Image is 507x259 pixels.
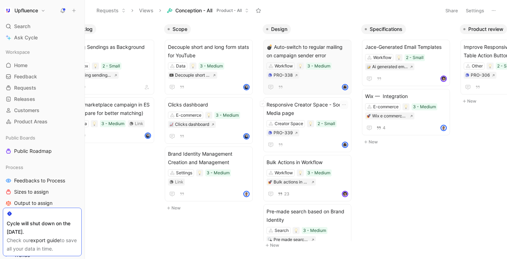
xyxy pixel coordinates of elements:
div: Public BoardsPublic Roadmap [3,132,82,156]
img: 💡 [92,122,96,126]
a: Decouple short and long form stats for YouTubeData3 - Medium📼Decouple short and long form stats f... [165,40,253,95]
a: Bulk Actions in WorkflowWorkflow3 - Medium🚀Bulk actions in workflow23avatar [263,155,351,201]
img: 💡 [93,64,98,68]
img: 📈 [169,122,174,127]
img: 💡 [207,113,211,117]
a: Feedback [3,71,82,82]
span: Product review [468,26,503,33]
a: Output to assign [3,198,82,208]
div: E-commerce [373,103,399,110]
span: 23 [284,192,289,196]
img: avatar [343,85,348,90]
div: Creator Space [275,120,303,127]
a: Customers [3,105,82,116]
button: Design [263,24,291,34]
div: 3 - Medium [413,103,436,110]
a: Sizes to assign [3,187,82,197]
img: avatar [441,76,446,81]
span: Design [271,26,287,33]
span: Ask Cycle [14,33,38,42]
img: avatar [145,133,150,138]
button: 4 [375,124,387,132]
div: 3 - Medium [303,227,326,234]
span: Product - All [217,7,242,14]
img: Upfluence [5,7,12,14]
span: Conception - All [175,7,212,14]
button: New [263,241,356,250]
span: Releases [14,96,35,103]
a: Product Areas [3,116,82,127]
a: Home [3,60,82,71]
button: Conception - AllProduct - All [164,5,252,16]
div: 3 - Medium [307,169,330,176]
div: 3 - Medium [216,112,239,119]
div: E-commerce [176,112,201,119]
div: Workflow [275,63,293,70]
img: avatar [343,192,348,196]
img: avatar [244,134,249,139]
div: 💡 [487,63,494,70]
span: Customers [14,107,39,114]
span: Index marketplace campaign in ES (to prepare for better matching) [69,101,151,117]
div: 💡 [91,120,98,127]
button: New [361,138,454,146]
span: Responsive Creator Space - Social Media page [267,101,348,117]
div: 💡 [307,120,314,127]
span: Scope [173,26,187,33]
span: Clicks dashboard [168,101,250,109]
button: New [65,145,158,154]
span: Requests [14,84,36,91]
span: Product Areas [14,118,48,125]
div: Settings [176,169,192,176]
div: Workflow [275,169,293,176]
div: 3 - Medium [101,120,124,127]
div: 2 - Small [318,120,335,127]
div: 💡 [189,63,196,70]
span: Wix — Integration [365,92,447,101]
button: Specifications [361,24,406,34]
a: Public Roadmap [3,146,82,156]
button: Share [442,6,461,15]
span: Mailing Sendings as Background Tasks [69,43,151,60]
div: Link [175,179,183,186]
div: 3 - Medium [307,63,330,70]
img: 💡 [298,171,302,175]
div: Public Boards [3,132,82,143]
div: BacklogNew [63,21,161,157]
h1: Upfluence [14,7,38,14]
img: avatar [441,125,446,130]
a: Pre-made search based on Brand IdentitySearch3 - Medium🔍Pre made search based on brand dataavatar [263,204,351,259]
button: Product review [460,24,507,34]
div: Process [3,162,82,173]
button: UpfluenceUpfluence [3,6,47,15]
div: ProcessFeedbacks to ProcessSizes to assignOutput to assignBusiness Focus to assign [3,162,82,220]
span: Public Roadmap [14,148,52,155]
button: Settings [463,6,487,15]
span: Feedbacks to Process [14,177,65,184]
div: Decouple short and long form stats for youtube [175,72,211,79]
div: Workspace [3,47,82,57]
div: Mailing sendings as background tasks [76,72,112,79]
button: 23 [276,190,291,198]
img: avatar [343,142,348,147]
img: 📝 [367,65,371,69]
img: 🚀 [367,114,371,118]
span: Bulk Actions in Workflow [267,158,348,167]
div: 💡 [205,112,212,119]
div: DesignNew [260,21,358,253]
div: SpecificationsNew [358,21,457,150]
a: Brand Identity Management Creation and ManagementSettings3 - MediumLinkavatar [165,147,253,201]
span: Process [6,164,23,171]
button: New [164,204,257,212]
span: Specifications [370,26,402,33]
div: Cycle will shut down on the [DATE]. [7,219,78,236]
span: 4 [383,126,386,130]
div: Search [275,227,289,234]
span: Feedback [14,73,37,80]
div: Bulk actions in workflow [274,179,309,186]
img: 💡 [397,56,401,60]
div: Data [176,63,186,70]
button: Requests [93,5,129,16]
a: 💣 Auto-switch to regular mailing on campaign sender errorWorkflow3 - MediumPRO-338avatar [263,40,351,95]
img: 💡 [298,64,302,68]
